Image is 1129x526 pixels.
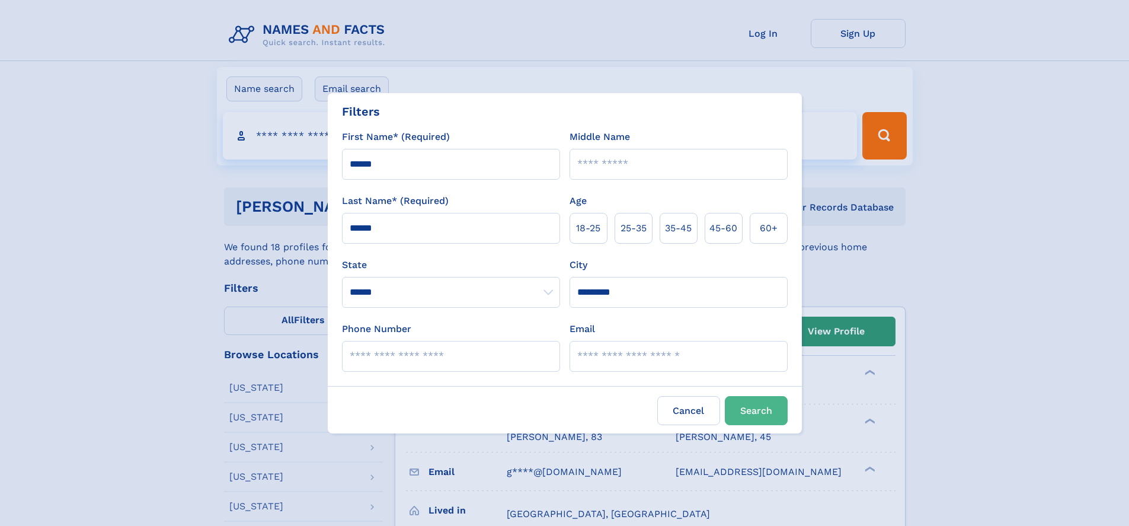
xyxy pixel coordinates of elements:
[665,221,692,235] span: 35‑45
[760,221,778,235] span: 60+
[725,396,788,425] button: Search
[342,194,449,208] label: Last Name* (Required)
[342,258,560,272] label: State
[342,103,380,120] div: Filters
[657,396,720,425] label: Cancel
[709,221,737,235] span: 45‑60
[570,322,595,336] label: Email
[570,130,630,144] label: Middle Name
[342,130,450,144] label: First Name* (Required)
[570,258,587,272] label: City
[570,194,587,208] label: Age
[576,221,600,235] span: 18‑25
[621,221,647,235] span: 25‑35
[342,322,411,336] label: Phone Number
